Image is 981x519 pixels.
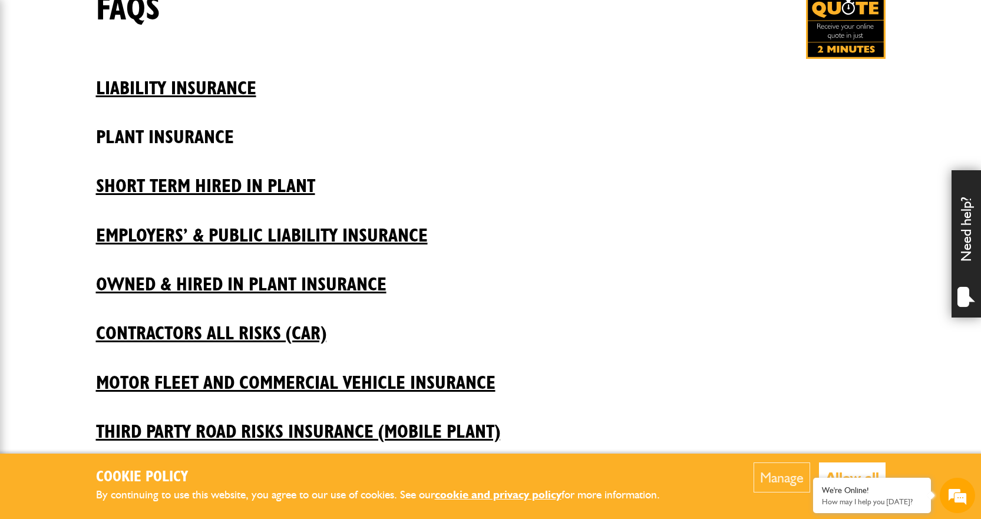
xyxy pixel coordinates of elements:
p: By continuing to use this website, you agree to our use of cookies. See our for more information. [96,486,679,504]
div: Need help? [952,170,981,318]
a: Motor Fleet and Commercial Vehicle Insurance [96,354,886,394]
a: Employers’ & Public Liability Insurance [96,207,886,247]
a: Liability insurance [96,59,886,100]
div: We're Online! [822,485,922,495]
a: Third Party Road Risks Insurance (Mobile Plant) [96,403,886,443]
button: Allow all [819,462,886,492]
a: Owned & Hired In Plant Insurance [96,256,886,296]
a: cookie and privacy policy [435,488,561,501]
a: Short Term Hired In Plant [96,157,886,197]
h2: Cookie Policy [96,468,679,487]
p: How may I help you today? [822,497,922,506]
button: Manage [754,462,810,492]
a: Contractors All Risks (CAR) [96,305,886,345]
a: Plant insurance [96,108,886,148]
a: Hired Out Plant Insurance Waiver [96,452,886,492]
